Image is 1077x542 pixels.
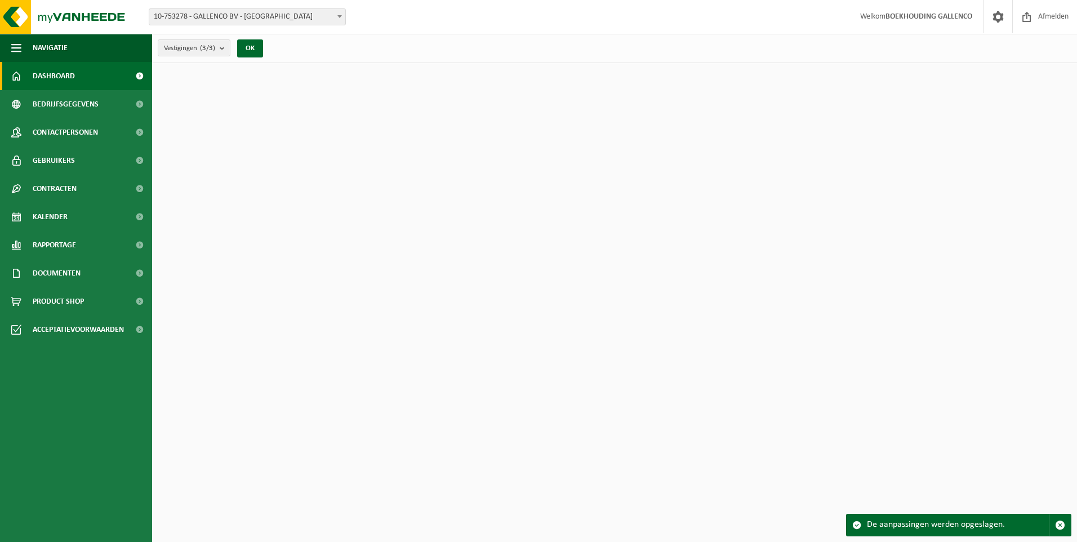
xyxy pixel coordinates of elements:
[237,39,263,57] button: OK
[164,40,215,57] span: Vestigingen
[885,12,972,21] strong: BOEKHOUDING GALLENCO
[33,259,81,287] span: Documenten
[33,118,98,146] span: Contactpersonen
[33,146,75,175] span: Gebruikers
[33,90,99,118] span: Bedrijfsgegevens
[149,8,346,25] span: 10-753278 - GALLENCO BV - NIEUWPOORT
[867,514,1049,536] div: De aanpassingen werden opgeslagen.
[33,34,68,62] span: Navigatie
[33,287,84,316] span: Product Shop
[33,175,77,203] span: Contracten
[149,9,345,25] span: 10-753278 - GALLENCO BV - NIEUWPOORT
[158,39,230,56] button: Vestigingen(3/3)
[33,62,75,90] span: Dashboard
[33,203,68,231] span: Kalender
[33,316,124,344] span: Acceptatievoorwaarden
[200,45,215,52] count: (3/3)
[33,231,76,259] span: Rapportage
